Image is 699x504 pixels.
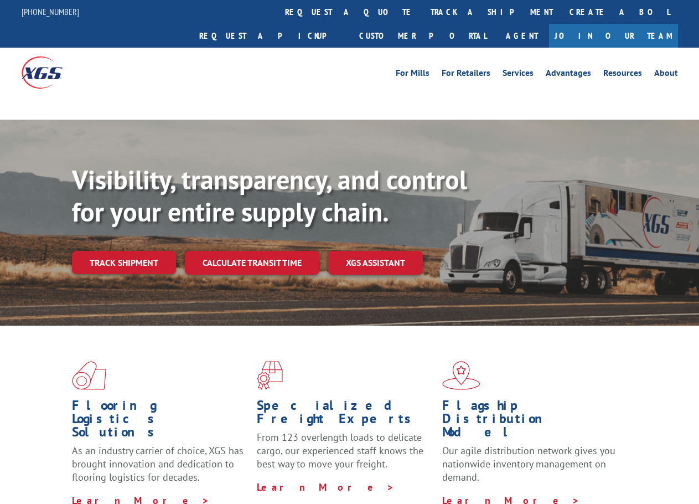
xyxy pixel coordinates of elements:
[503,69,534,81] a: Services
[257,431,433,480] p: From 123 overlength loads to delicate cargo, our experienced staff knows the best way to move you...
[442,69,490,81] a: For Retailers
[22,6,79,17] a: [PHONE_NUMBER]
[257,399,433,431] h1: Specialized Freight Experts
[72,251,176,274] a: Track shipment
[351,24,495,48] a: Customer Portal
[603,69,642,81] a: Resources
[442,444,615,484] span: Our agile distribution network gives you nationwide inventory management on demand.
[442,399,619,444] h1: Flagship Distribution Model
[442,361,480,390] img: xgs-icon-flagship-distribution-model-red
[257,481,395,493] a: Learn More >
[396,69,429,81] a: For Mills
[495,24,549,48] a: Agent
[191,24,351,48] a: Request a pickup
[654,69,678,81] a: About
[185,251,319,275] a: Calculate transit time
[72,361,106,390] img: xgs-icon-total-supply-chain-intelligence-red
[328,251,423,275] a: XGS ASSISTANT
[546,69,591,81] a: Advantages
[72,399,248,444] h1: Flooring Logistics Solutions
[549,24,678,48] a: Join Our Team
[72,444,244,484] span: As an industry carrier of choice, XGS has brought innovation and dedication to flooring logistics...
[72,162,467,229] b: Visibility, transparency, and control for your entire supply chain.
[257,361,283,390] img: xgs-icon-focused-on-flooring-red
